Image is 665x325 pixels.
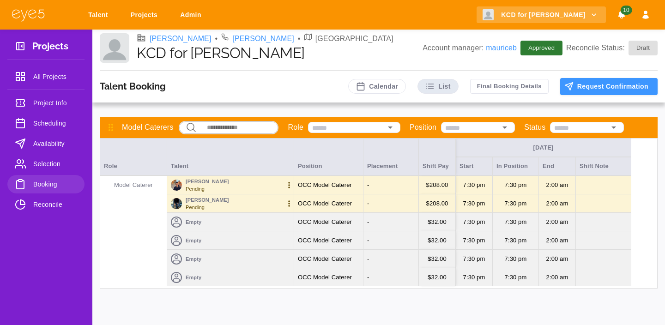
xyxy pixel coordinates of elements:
p: Status [524,122,545,133]
p: - [367,181,369,190]
p: Model Caterer [100,180,167,189]
p: 7:30 PM [456,198,492,210]
h1: KCD for [PERSON_NAME] [137,44,423,62]
button: Notifications [613,6,630,24]
p: 2:00 AM [539,271,575,283]
span: Availability [33,138,77,149]
div: Placement [363,138,419,175]
p: 7:30 PM [456,271,492,283]
a: All Projects [7,67,85,86]
span: Selection [33,158,77,169]
p: 2:00 AM [539,179,575,191]
a: [PERSON_NAME] [232,33,294,44]
p: $ 32.00 [428,254,447,264]
p: Position [410,122,436,133]
p: OCC Model Caterer [298,181,352,190]
a: Reconcile [7,195,85,214]
button: Request Confirmation [560,78,658,95]
a: [PERSON_NAME] [150,33,212,44]
div: In Position [493,157,539,175]
span: Draft [631,43,655,53]
div: Talent [167,138,294,175]
button: KCD for [PERSON_NAME] [477,6,606,24]
button: List [417,79,459,94]
img: ba3e2d20-496b-11ef-a04b-5bf94ed21a41 [171,198,182,209]
div: End [539,157,576,175]
p: 2:00 AM [539,235,575,247]
p: - [367,199,369,208]
div: Shift Pay [419,138,456,175]
p: OCC Model Caterer [298,199,352,208]
img: Client logo [483,9,494,20]
p: [PERSON_NAME] [186,196,229,204]
div: [DATE] [459,144,627,152]
p: 2:00 AM [539,216,575,228]
p: 7:30 PM [493,235,538,247]
img: eye5 [11,8,45,22]
p: 7:30 PM [493,198,538,210]
p: 2:00 AM [539,253,575,265]
span: 10 [620,6,632,15]
div: Shift Note [576,157,631,175]
p: 7:30 PM [456,235,492,247]
a: Booking [7,175,85,193]
p: Empty [186,273,201,281]
p: 7:30 PM [456,216,492,228]
a: Project Info [7,94,85,112]
p: $ 32.00 [428,217,447,227]
p: 7:30 PM [456,253,492,265]
a: Projects [125,6,167,24]
p: $ 208.00 [426,199,448,208]
button: Open [384,121,397,134]
span: Booking [33,179,77,190]
button: Open [607,121,620,134]
p: $ 32.00 [428,273,447,282]
div: Role [100,138,167,175]
p: $ 32.00 [428,236,447,245]
p: OCC Model Caterer [298,254,352,264]
p: Model Caterers [122,122,173,133]
p: Pending [186,185,205,193]
p: 7:30 PM [493,179,538,191]
span: Project Info [33,97,77,108]
p: - [367,217,369,227]
p: OCC Model Caterer [298,273,352,282]
div: Position [294,138,363,175]
img: Client logo [100,33,129,63]
p: - [367,254,369,264]
span: Approved [523,43,560,53]
p: OCC Model Caterer [298,236,352,245]
p: Reconcile Status: [566,41,658,55]
p: Pending [186,204,205,211]
p: Empty [186,218,201,226]
a: Selection [7,155,85,173]
span: All Projects [33,71,77,82]
p: 2:00 AM [539,198,575,210]
h3: Talent Booking [100,81,166,92]
span: Scheduling [33,118,77,129]
p: Empty [186,236,201,244]
li: • [298,33,301,44]
span: Reconcile [33,199,77,210]
div: Start [456,157,493,175]
p: 7:30 PM [493,216,538,228]
p: 7:30 PM [493,271,538,283]
a: Scheduling [7,114,85,132]
a: mauriceb [486,44,517,52]
li: • [215,33,218,44]
p: - [367,236,369,245]
p: - [367,273,369,282]
p: [GEOGRAPHIC_DATA] [315,33,393,44]
p: OCC Model Caterer [298,217,352,227]
h3: Projects [32,41,68,55]
a: Availability [7,134,85,153]
a: Admin [174,6,211,24]
p: 7:30 PM [493,253,538,265]
img: 0ec7d270-f394-11ee-9815-3f266e522641 [171,180,182,191]
p: [PERSON_NAME] [186,177,229,185]
button: Final Booking Details [470,79,549,94]
p: Account manager: [423,42,517,54]
p: 7:30 PM [456,179,492,191]
p: Role [288,122,303,133]
p: $ 208.00 [426,181,448,190]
